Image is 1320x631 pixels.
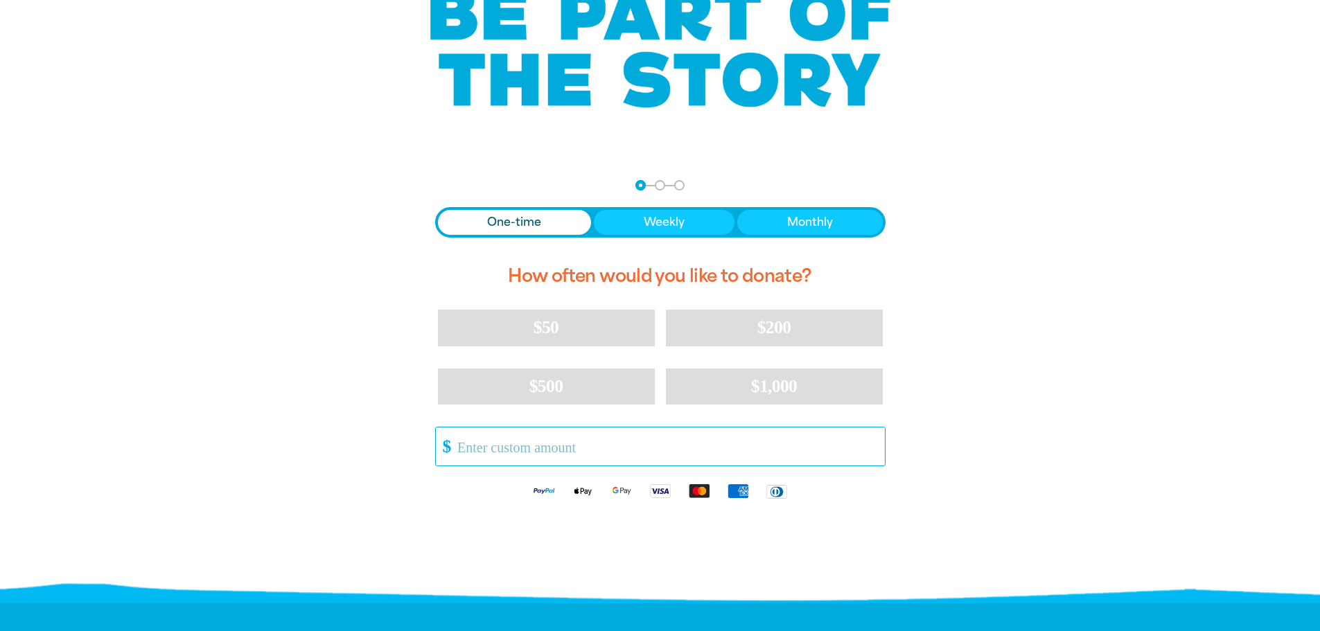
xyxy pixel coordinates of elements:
[751,376,798,396] span: $1,000
[602,483,641,499] img: Google Pay logo
[757,317,791,337] span: $200
[635,180,646,190] button: Navigate to step 1 of 3 to enter your donation amount
[438,310,655,346] button: $50
[674,180,685,190] button: Navigate to step 3 of 3 to enter your payment details
[436,431,451,462] span: $
[680,483,719,499] img: Mastercard logo
[525,483,563,499] img: Paypal logo
[655,180,665,190] button: Navigate to step 2 of 3 to enter your details
[529,376,563,396] span: $500
[757,483,796,499] img: Diners Club logo
[438,368,655,405] button: $500
[666,310,883,346] button: $200
[435,254,886,299] h2: How often would you like to donate?
[644,214,685,231] span: Weekly
[666,368,883,405] button: $1,000
[563,483,602,499] img: Apple Pay logo
[737,210,883,235] button: Monthly
[534,317,558,337] span: $50
[435,472,886,510] div: Available payment methods
[438,210,592,235] button: One-time
[641,483,680,499] img: Visa logo
[448,427,884,465] input: Enter custom amount
[787,214,833,231] span: Monthly
[719,483,757,499] img: American Express logo
[435,207,886,238] div: Donation frequency
[487,214,541,231] span: One-time
[594,210,734,235] button: Weekly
